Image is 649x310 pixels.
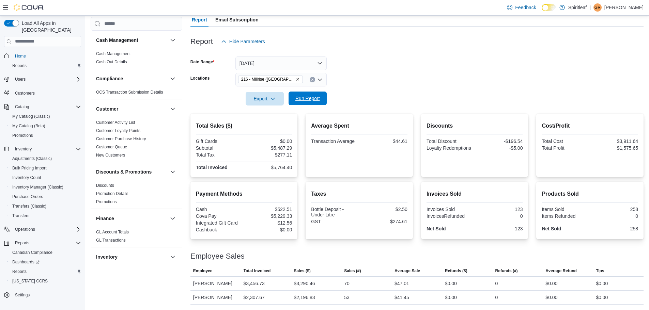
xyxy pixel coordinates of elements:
[245,138,292,144] div: $0.00
[196,220,243,226] div: Integrated Gift Card
[495,293,498,301] div: 0
[12,250,52,255] span: Canadian Compliance
[542,226,561,231] strong: Net Sold
[196,145,243,151] div: Subtotal
[542,138,588,144] div: Total Cost
[7,154,84,163] button: Adjustments (Classic)
[12,213,29,218] span: Transfers
[1,225,84,234] button: Operations
[96,199,117,205] span: Promotions
[1,75,84,84] button: Users
[250,92,280,105] span: Export
[10,212,32,220] a: Transfers
[96,144,127,150] span: Customer Queue
[7,192,84,201] button: Purchase Orders
[190,37,213,46] h3: Report
[7,173,84,182] button: Inventory Count
[1,51,84,61] button: Home
[96,37,138,44] h3: Cash Management
[395,279,409,288] div: $47.01
[542,145,588,151] div: Total Profit
[7,267,84,276] button: Reports
[542,122,638,130] h2: Cost/Profit
[196,190,292,198] h2: Payment Methods
[215,13,259,27] span: Email Subscription
[542,190,638,198] h2: Products Sold
[542,213,588,219] div: Items Refunded
[96,215,167,222] button: Finance
[593,3,602,12] div: Gavin R
[241,76,294,83] span: 216 - Millrise ([GEOGRAPHIC_DATA])
[96,183,114,188] a: Discounts
[295,95,320,102] span: Run Report
[427,190,523,198] h2: Invoices Sold
[96,136,146,141] a: Customer Purchase History
[96,145,127,149] a: Customer Queue
[427,213,473,219] div: InvoicesRefunded
[596,293,608,301] div: $0.00
[12,145,81,153] span: Inventory
[15,292,30,298] span: Settings
[591,213,638,219] div: 0
[96,152,125,158] span: New Customers
[1,238,84,248] button: Reports
[12,75,81,83] span: Users
[7,112,84,121] button: My Catalog (Classic)
[7,211,84,221] button: Transfers
[238,76,303,83] span: 216 - Millrise (Calgary)
[12,75,28,83] button: Users
[218,35,268,48] button: Hide Parameters
[96,75,167,82] button: Compliance
[7,121,84,131] button: My Catalog (Beta)
[589,3,591,12] p: |
[196,152,243,158] div: Total Tax
[196,165,228,170] strong: Total Invoiced
[10,154,81,163] span: Adjustments (Classic)
[15,227,35,232] span: Operations
[12,184,63,190] span: Inventory Manager (Classic)
[96,51,130,56] span: Cash Management
[568,3,587,12] p: Spiritleaf
[169,214,177,223] button: Finance
[96,229,129,235] span: GL Account Totals
[12,203,46,209] span: Transfers (Classic)
[245,152,292,158] div: $277.11
[10,267,29,276] a: Reports
[12,145,34,153] button: Inventory
[190,291,241,304] div: [PERSON_NAME]
[96,128,140,133] span: Customer Loyalty Points
[10,183,66,191] a: Inventory Manager (Classic)
[15,77,26,82] span: Users
[244,293,265,301] div: $2,307.67
[12,63,27,68] span: Reports
[12,89,37,97] a: Customers
[1,290,84,300] button: Settings
[591,138,638,144] div: $3,911.64
[542,207,588,212] div: Items Sold
[12,225,38,233] button: Operations
[427,138,473,144] div: Total Discount
[12,103,81,111] span: Catalog
[591,207,638,212] div: 258
[96,105,167,112] button: Customer
[395,293,409,301] div: $41.45
[12,133,33,138] span: Promotions
[196,207,243,212] div: Cash
[10,112,53,120] a: My Catalog (Classic)
[15,240,29,246] span: Reports
[10,202,49,210] a: Transfers (Classic)
[245,145,292,151] div: $5,487.29
[12,123,45,129] span: My Catalog (Beta)
[12,175,41,180] span: Inventory Count
[12,165,47,171] span: Bulk Pricing Import
[10,174,81,182] span: Inventory Count
[15,53,26,59] span: Home
[445,279,457,288] div: $0.00
[12,259,40,265] span: Dashboards
[10,277,81,285] span: Washington CCRS
[15,91,35,96] span: Customers
[395,268,420,274] span: Average Sale
[7,182,84,192] button: Inventory Manager (Classic)
[545,293,557,301] div: $0.00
